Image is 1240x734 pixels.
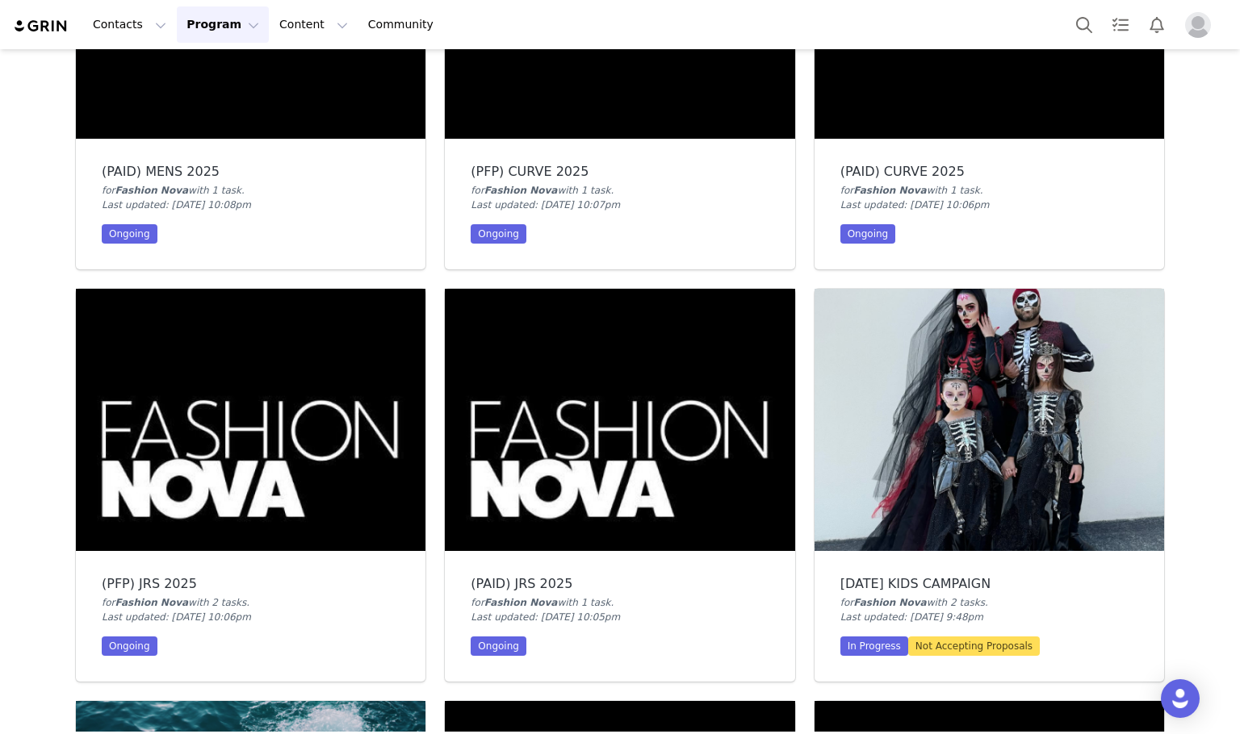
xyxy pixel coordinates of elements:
[1185,12,1211,38] img: placeholder-profile.jpg
[840,198,1138,212] div: Last updated: [DATE] 10:06pm
[102,224,157,244] div: Ongoing
[840,636,908,656] div: In Progress
[102,183,400,198] div: for with 1 task .
[102,165,400,179] div: (PAID) MENS 2025
[840,224,896,244] div: Ongoing
[177,6,269,43] button: Program
[853,597,927,608] span: Fashion Nova
[471,183,769,198] div: for with 1 task .
[484,597,558,608] span: Fashion Nova
[102,636,157,656] div: Ongoing
[471,595,769,610] div: for with 1 task .
[471,610,769,624] div: Last updated: [DATE] 10:05pm
[76,289,425,551] img: (PFP) JRS 2025
[102,198,400,212] div: Last updated: [DATE] 10:08pm
[840,610,1138,624] div: Last updated: [DATE] 9:48pm
[1103,6,1138,43] a: Tasks
[471,198,769,212] div: Last updated: [DATE] 10:07pm
[1066,6,1102,43] button: Search
[115,185,189,196] span: Fashion Nova
[102,595,400,610] div: for with 2 task .
[1139,6,1175,43] button: Notifications
[980,597,985,608] span: s
[83,6,176,43] button: Contacts
[270,6,358,43] button: Content
[815,289,1164,551] img: HALLOWEEN 2025 KIDS CAMPAIGN
[102,577,400,591] div: (PFP) JRS 2025
[115,597,189,608] span: Fashion Nova
[853,185,927,196] span: Fashion Nova
[471,165,769,179] div: (PFP) CURVE 2025
[484,185,558,196] span: Fashion Nova
[1175,12,1227,38] button: Profile
[840,165,1138,179] div: (PAID) CURVE 2025
[241,597,246,608] span: s
[908,636,1040,656] div: Not Accepting Proposals
[471,577,769,591] div: (PAID) JRS 2025
[358,6,450,43] a: Community
[840,595,1138,610] div: for with 2 task .
[1161,679,1200,718] div: Open Intercom Messenger
[840,183,1138,198] div: for with 1 task .
[840,577,1138,591] div: [DATE] KIDS CAMPAIGN
[471,224,526,244] div: Ongoing
[13,19,69,34] img: grin logo
[445,289,794,551] img: (PAID) JRS 2025
[102,610,400,624] div: Last updated: [DATE] 10:06pm
[471,636,526,656] div: Ongoing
